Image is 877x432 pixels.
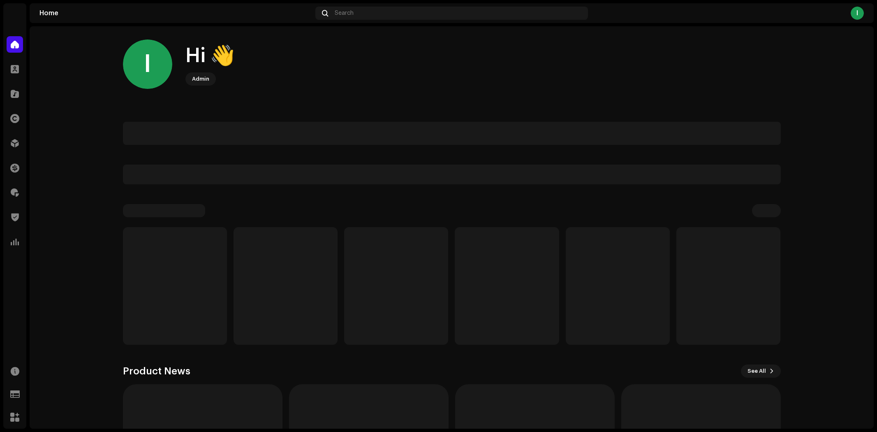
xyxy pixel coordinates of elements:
[741,365,781,378] button: See All
[851,7,864,20] div: I
[747,363,766,379] span: See All
[192,74,209,84] div: Admin
[185,43,235,69] div: Hi 👋
[39,10,312,16] div: Home
[335,10,354,16] span: Search
[123,39,172,89] div: I
[123,365,190,378] h3: Product News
